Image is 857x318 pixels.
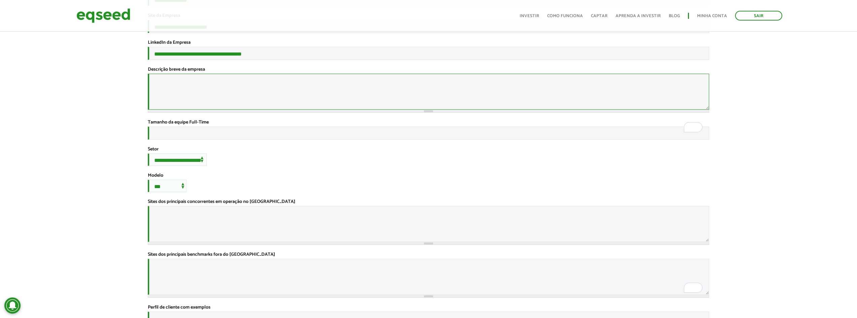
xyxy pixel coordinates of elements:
a: Aprenda a investir [616,14,661,18]
a: Como funciona [547,14,583,18]
a: Sair [735,11,782,21]
a: Blog [669,14,680,18]
label: Sites dos principais concorrentes em operação no [GEOGRAPHIC_DATA] [148,200,295,204]
label: Modelo [148,173,163,178]
img: EqSeed [76,7,130,25]
label: Sites dos principais benchmarks fora do [GEOGRAPHIC_DATA] [148,252,275,257]
label: Perfil de cliente com exemplos [148,305,210,310]
a: Captar [591,14,607,18]
label: Descrição breve da empresa [148,67,205,72]
a: Investir [520,14,539,18]
label: Setor [148,147,159,152]
textarea: To enrich screen reader interactions, please activate Accessibility in Grammarly extension settings [148,74,709,110]
label: LinkedIn da Empresa [148,40,191,45]
label: Tamanho da equipe Full-Time [148,120,209,125]
a: Minha conta [697,14,727,18]
textarea: To enrich screen reader interactions, please activate Accessibility in Grammarly extension settings [148,206,709,242]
